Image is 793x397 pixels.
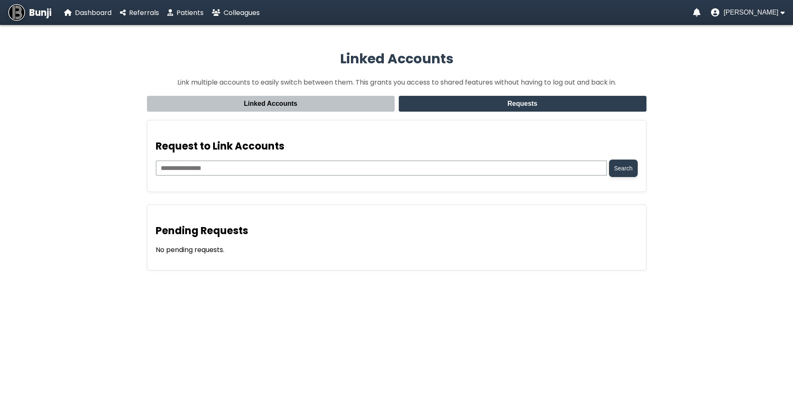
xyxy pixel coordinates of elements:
[64,7,112,18] a: Dashboard
[711,8,785,17] button: User menu
[147,49,646,69] h2: Linked Accounts
[167,7,204,18] a: Patients
[156,139,638,153] h3: Request to Link Accounts
[176,8,204,17] span: Patients
[609,160,637,177] button: Search
[212,7,260,18] a: Colleagues
[29,6,52,20] span: Bunji
[75,8,112,17] span: Dashboard
[120,7,159,18] a: Referrals
[147,77,646,87] p: Link multiple accounts to easily switch between them. This grants you access to shared features w...
[156,223,638,238] h3: Pending Requests
[693,8,701,17] a: Notifications
[224,8,260,17] span: Colleagues
[147,96,395,112] button: Linked Accounts
[156,245,638,255] p: No pending requests.
[399,96,646,112] button: Requests
[129,8,159,17] span: Referrals
[8,4,52,21] a: Bunji
[723,9,778,16] span: [PERSON_NAME]
[8,4,25,21] img: Bunji Dental Referral Management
